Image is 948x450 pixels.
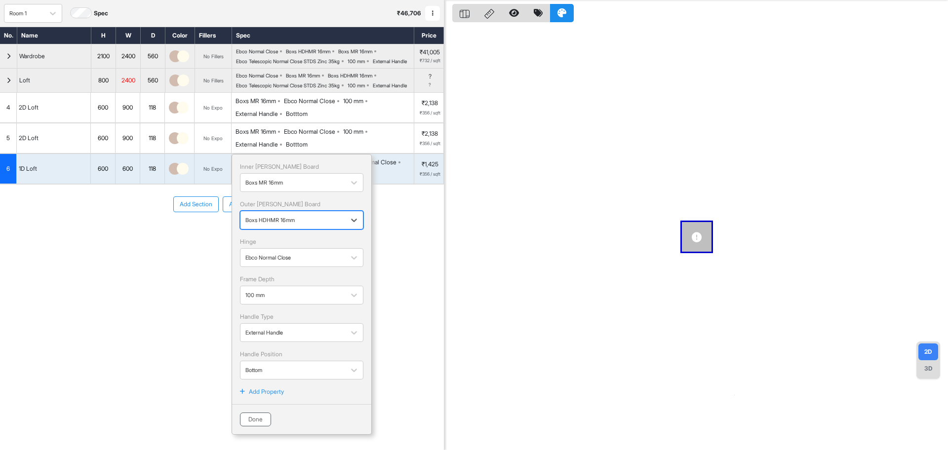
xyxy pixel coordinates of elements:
div: 2D Loft [17,101,40,114]
img: thumb_21027.jpg [169,102,181,113]
div: No Fillers [203,53,224,59]
span: ₹732 / sqft [420,58,440,64]
p: ₹2,138 [422,99,438,108]
div: 2D [918,343,938,360]
div: D [141,27,165,44]
img: thumb_21091.jpg [177,102,189,113]
div: External Handle [236,110,278,118]
img: thumb_21027.jpg [169,132,181,144]
div: 2D Loft [17,132,40,145]
div: Fillers [195,27,232,44]
div: Boxs HDHMR 16mm [286,48,330,54]
p: ₹1,425 [422,160,438,169]
div: 118 [140,101,164,114]
div: External Handle [373,58,407,64]
div: 600 [116,162,140,175]
div: 600 [91,132,115,145]
img: thumb_21091.jpg [177,163,189,175]
div: Botttom [286,110,308,118]
div: 100 mm [343,127,363,136]
div: Ebco Normal Close [236,73,278,78]
div: 3D [918,360,938,377]
div: No Fillers [203,77,224,83]
div: Ebco Telescopic Normal Close STDS Zinc 35kg [236,58,340,64]
div: 600 [91,162,115,175]
span: 5 [6,134,10,143]
div: 800 [91,75,116,86]
img: thumb_21091.jpg [177,75,189,86]
div: 2400 [116,75,140,86]
img: thumb_21027.jpg [169,50,181,62]
div: Botttom [286,140,308,149]
img: thumb_21091.jpg [177,132,189,144]
div: H [91,27,116,44]
p: Handle Type [240,312,363,321]
span: ₹356 / sqft [420,140,440,147]
div: Price [414,27,444,44]
label: Spec [94,9,108,18]
button: Add Modules [223,196,271,212]
div: Ebco Normal Close [284,127,335,136]
p: Add Property [249,387,284,396]
div: No Expo [203,104,223,112]
div: 100 mm [343,97,363,106]
p: ₹41,005 [420,49,440,56]
div: 2100 [91,51,116,62]
div: Boxs MR 16mm [236,127,276,136]
p: Frame Depth [240,275,363,284]
div: Ebco Telescopic Normal Close STDS Zinc 35kg [236,82,340,88]
p: Outer [PERSON_NAME] Board [240,200,363,209]
div: Boxs MR 16mm [286,73,320,78]
div: 118 [140,162,164,175]
div: External Handle [373,82,407,88]
span: 4 [6,103,10,112]
div: 2400 [116,51,140,62]
span: 6 [6,164,10,173]
div: 118 [140,132,164,145]
div: Loft [17,75,32,86]
p: Inner [PERSON_NAME] Board [240,162,363,171]
div: 560 [141,51,165,62]
div: 1D Loft [17,162,39,175]
div: 900 [116,101,140,114]
div: Room 1 [9,9,39,18]
span: ₹356 / sqft [420,171,440,178]
div: 600 [91,101,115,114]
img: thumb_21027.jpg [169,163,181,175]
button: Add Section [173,196,219,212]
div: No Expo [203,165,223,173]
div: 560 [141,75,165,86]
p: ? [429,73,432,80]
div: Color [165,27,195,44]
div: Wardrobe [17,51,47,62]
div: Boxs MR 16mm [236,97,276,106]
div: 900 [116,132,140,145]
p: ₹2,138 [422,129,438,138]
div: Boxs HDHMR 16mm [328,73,372,78]
div: 100 mm [348,82,365,88]
p: Handle Position [240,350,363,359]
div: Boxs MR 16mm [338,48,372,54]
p: ₹ 46,706 [397,9,421,18]
img: thumb_21027.jpg [169,75,181,86]
div: Ebco Normal Close [236,48,278,54]
div: Spec [232,27,414,44]
img: thumb_21091.jpg [177,50,189,62]
div: No Expo [203,135,223,142]
span: ₹356 / sqft [420,110,440,116]
span: ? [429,82,431,88]
button: Done [240,412,271,426]
div: 100 mm [348,58,365,64]
div: Name [17,27,91,44]
div: Ebco Normal Close [284,97,335,106]
div: W [116,27,141,44]
p: Hinge [240,237,363,246]
div: External Handle [236,140,278,149]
